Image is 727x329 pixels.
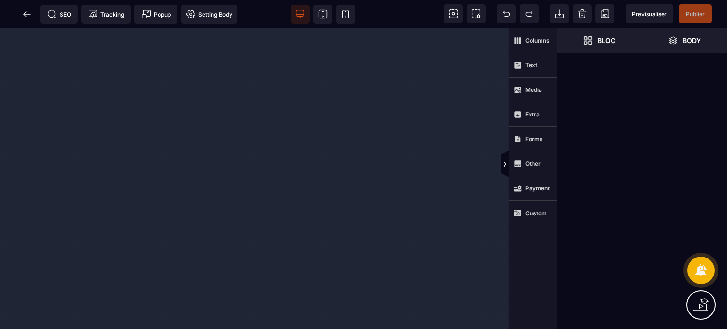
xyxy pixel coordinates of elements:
strong: Extra [525,111,540,118]
span: Publier [686,10,705,18]
strong: Media [525,86,542,93]
strong: Forms [525,135,543,142]
span: SEO [47,9,71,19]
span: Open Blocks [557,28,642,53]
span: Setting Body [186,9,232,19]
strong: Columns [525,37,550,44]
span: Popup [142,9,171,19]
span: Screenshot [467,4,486,23]
span: Previsualiser [632,10,667,18]
strong: Text [525,62,537,69]
span: Open Layer Manager [642,28,727,53]
strong: Custom [525,210,547,217]
span: Tracking [88,9,124,19]
span: View components [444,4,463,23]
strong: Bloc [597,37,615,44]
span: Preview [626,4,673,23]
strong: Other [525,160,541,167]
strong: Payment [525,185,550,192]
strong: Body [683,37,701,44]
